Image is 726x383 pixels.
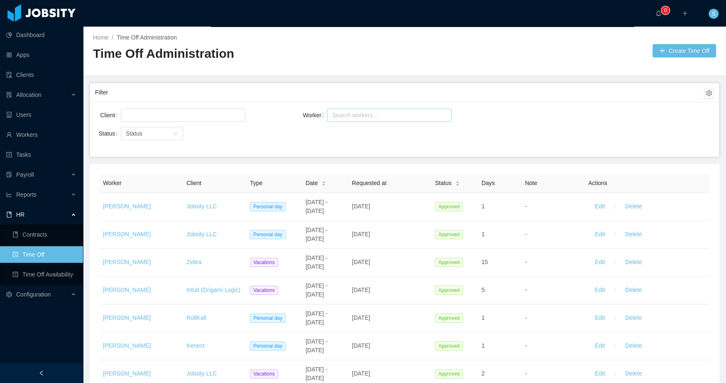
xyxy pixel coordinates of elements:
[655,10,661,16] i: icon: bell
[482,180,495,186] span: Days
[352,203,370,210] span: [DATE]
[12,246,76,263] a: icon: profileTime Off
[525,231,527,237] span: -
[12,226,76,243] a: icon: bookContracts
[321,180,326,185] div: Sort
[588,200,611,213] button: Edit
[6,92,12,98] i: icon: solution
[588,311,611,325] button: Edit
[435,230,463,239] span: Approved
[16,211,24,218] span: HR
[618,284,648,297] button: Delete
[618,228,648,241] button: Delete
[588,367,611,381] button: Edit
[588,180,607,186] span: Actions
[435,179,452,188] span: Status
[525,342,527,349] span: -
[482,314,485,321] span: 1
[95,85,704,100] div: Filter
[103,370,151,377] a: [PERSON_NAME]
[482,342,485,349] span: 1
[306,310,328,326] span: [DATE] - [DATE]
[455,180,460,182] i: icon: caret-up
[482,203,485,210] span: 1
[455,183,460,185] i: icon: caret-down
[250,230,286,239] span: Personal day
[186,180,201,186] span: Client
[653,44,716,57] button: icon: plusCreate Time Off
[482,370,485,377] span: 2
[435,341,463,351] span: Approved
[250,341,286,351] span: Personal day
[435,369,463,378] span: Approved
[103,259,151,265] a: [PERSON_NAME]
[352,287,370,293] span: [DATE]
[100,112,121,119] label: Client
[306,282,328,298] span: [DATE] - [DATE]
[6,47,76,63] a: icon: appstoreApps
[186,342,205,349] a: Kenect
[588,284,611,297] button: Edit
[112,34,113,41] span: /
[103,231,151,237] a: [PERSON_NAME]
[6,192,12,198] i: icon: line-chart
[306,227,328,242] span: [DATE] - [DATE]
[103,314,151,321] a: [PERSON_NAME]
[661,6,670,15] sup: 0
[704,89,714,99] button: icon: setting
[525,287,527,293] span: -
[588,339,611,353] button: Edit
[352,180,386,186] span: Requested at
[321,180,326,182] i: icon: caret-up
[6,172,12,178] i: icon: file-protect
[306,366,328,381] span: [DATE] - [DATE]
[16,191,37,198] span: Reports
[6,67,76,83] a: icon: auditClients
[455,180,460,185] div: Sort
[525,180,538,186] span: Note
[306,338,328,353] span: [DATE] - [DATE]
[93,45,405,62] h2: Time Off Administration
[618,200,648,213] button: Delete
[6,146,76,163] a: icon: profileTasks
[123,110,128,120] input: Client
[103,180,122,186] span: Worker
[352,370,370,377] span: [DATE]
[352,314,370,321] span: [DATE]
[186,314,206,321] a: RollKall
[173,131,178,137] i: icon: down
[618,256,648,269] button: Delete
[525,259,527,265] span: -
[303,112,327,119] label: Worker
[352,342,370,349] span: [DATE]
[250,314,286,323] span: Personal day
[435,286,463,295] span: Approved
[250,258,278,267] span: Vacations
[103,287,151,293] a: [PERSON_NAME]
[186,259,202,265] a: Zebra
[306,199,328,214] span: [DATE] - [DATE]
[103,342,151,349] a: [PERSON_NAME]
[330,110,334,120] input: Worker
[482,287,485,293] span: 5
[588,256,611,269] button: Edit
[618,339,648,353] button: Delete
[482,231,485,237] span: 1
[525,203,527,210] span: -
[250,180,262,186] span: Type
[93,34,108,41] a: Home
[103,203,151,210] a: [PERSON_NAME]
[435,314,463,323] span: Approved
[332,111,439,119] div: Search workers...
[682,10,688,16] i: icon: plus
[352,231,370,237] span: [DATE]
[6,27,76,43] a: icon: pie-chartDashboard
[6,292,12,297] i: icon: setting
[711,9,715,19] span: S
[6,212,12,217] i: icon: book
[525,370,527,377] span: -
[16,291,51,298] span: Configuration
[186,231,217,237] a: Jobsity LLC
[482,259,488,265] span: 15
[186,287,240,293] a: Intuit (Origami Logic)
